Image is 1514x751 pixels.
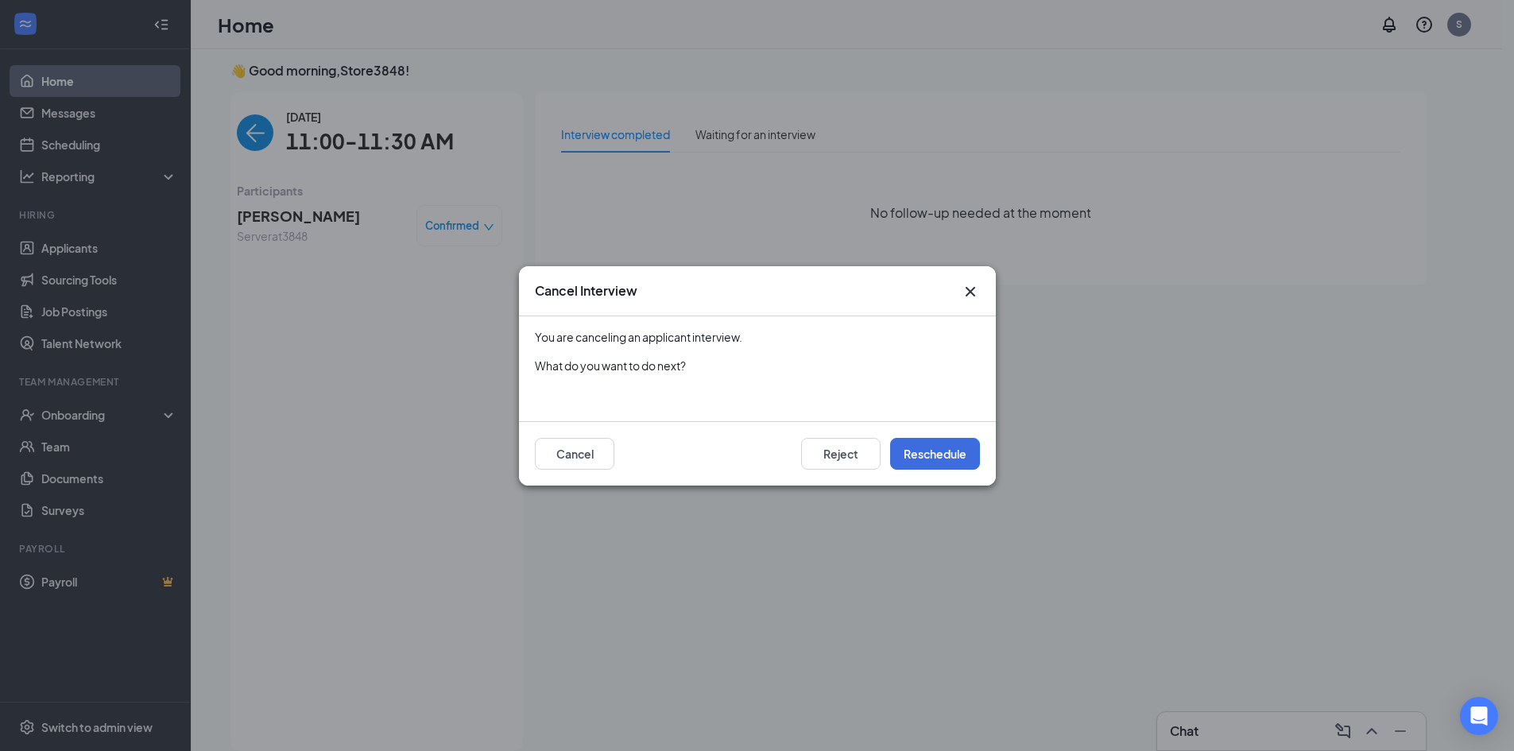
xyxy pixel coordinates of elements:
[535,329,980,345] div: You are canceling an applicant interview.
[535,282,637,300] h3: Cancel Interview
[535,438,614,470] button: Cancel
[961,282,980,301] button: Close
[535,358,980,374] div: What do you want to do next?
[961,282,980,301] svg: Cross
[890,438,980,470] button: Reschedule
[1460,697,1498,735] div: Open Intercom Messenger
[801,438,881,470] button: Reject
